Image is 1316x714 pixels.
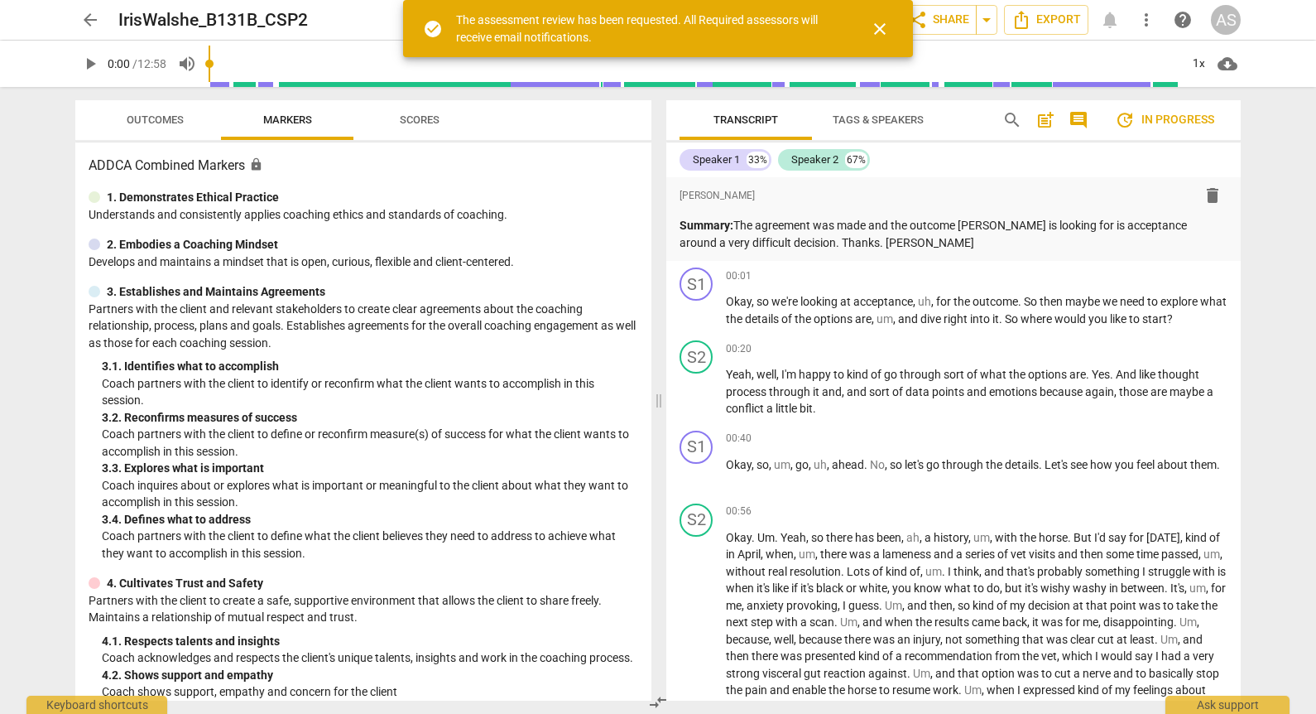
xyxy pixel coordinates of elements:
[931,295,936,308] span: ,
[853,295,913,308] span: acceptance
[726,531,752,544] span: Okay
[726,342,752,356] span: 00:20
[1090,458,1115,471] span: how
[772,581,791,595] span: like
[780,531,806,544] span: Yeah
[1032,107,1059,133] button: Add summary
[999,312,1005,326] span: .
[893,312,898,326] span: ,
[1160,295,1200,308] span: explore
[127,113,184,126] span: Outcomes
[884,368,900,381] span: go
[977,10,997,30] span: arrow_drop_down
[1185,531,1209,544] span: kind
[1011,548,1029,561] span: vet
[1045,458,1070,471] span: Let's
[89,301,638,352] p: Partners with the client and relevant stakeholders to create clear agreements about the coaching ...
[102,511,638,528] div: 3. 4. Defines what to address
[1119,385,1150,398] span: those
[1115,458,1136,471] span: you
[906,531,920,544] span: Filler word
[1180,531,1185,544] span: ,
[781,368,799,381] span: I'm
[775,531,780,544] span: .
[776,402,800,415] span: little
[1161,548,1198,561] span: passed
[752,531,757,544] span: .
[132,57,166,70] span: / 12:58
[1220,548,1222,561] span: ,
[102,528,638,562] p: Coach partners with the client to define what the client believes they need to address to achieve...
[1021,312,1054,326] span: where
[781,312,795,326] span: of
[871,368,884,381] span: of
[680,504,713,537] div: Change speaker
[726,548,737,561] span: in
[1005,458,1039,471] span: details
[953,565,979,578] span: think
[791,152,838,168] div: Speaker 2
[1018,295,1024,308] span: .
[987,581,1000,595] span: do
[809,458,814,471] span: ,
[752,295,756,308] span: ,
[1108,531,1129,544] span: say
[1211,5,1241,35] div: AS
[107,575,263,592] p: 4. Cultivates Trust and Safety
[877,312,893,326] span: Filler word
[892,581,914,595] span: you
[799,548,815,561] span: Filler word
[887,581,892,595] span: ,
[1207,385,1213,398] span: a
[400,113,439,126] span: Scores
[756,368,776,381] span: well
[1029,548,1058,561] span: visits
[1028,368,1069,381] span: options
[1136,10,1156,30] span: more_vert
[1068,531,1073,544] span: .
[1025,581,1040,595] span: it's
[925,531,934,544] span: a
[726,385,769,398] span: process
[986,458,1005,471] span: the
[1146,531,1180,544] span: [DATE]
[766,402,776,415] span: a
[1115,110,1214,130] span: In progress
[263,113,312,126] span: Markers
[1183,51,1214,77] div: 1x
[806,531,811,544] span: ,
[1209,531,1220,544] span: of
[1189,581,1206,595] span: Filler word
[908,10,928,30] span: share
[800,402,813,415] span: bit
[1020,531,1039,544] span: the
[1035,110,1055,130] span: post_add
[1039,458,1045,471] span: .
[756,458,769,471] span: so
[1110,312,1129,326] span: like
[989,385,1040,398] span: emotions
[89,156,638,176] h3: ADDCA Combined Markers
[995,531,1020,544] span: with
[855,312,872,326] span: are
[745,312,781,326] span: details
[1065,107,1092,133] button: Show/Hide comments
[816,581,846,595] span: black
[80,54,100,74] span: play_arrow
[172,49,202,79] button: Volume
[108,57,130,70] span: 0:00
[1157,458,1190,471] span: about
[970,312,992,326] span: into
[872,312,877,326] span: ,
[822,385,842,398] span: and
[1142,565,1148,578] span: I
[107,283,325,301] p: 3. Establishes and Maintains Agreements
[102,409,638,427] div: 3. 2. Reconfirms measures of success
[840,295,853,308] span: at
[1170,581,1184,595] span: It's
[680,340,713,374] div: Change speaker
[886,565,910,578] span: kind
[1129,312,1142,326] span: to
[752,368,756,381] span: ,
[1168,5,1198,35] a: Help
